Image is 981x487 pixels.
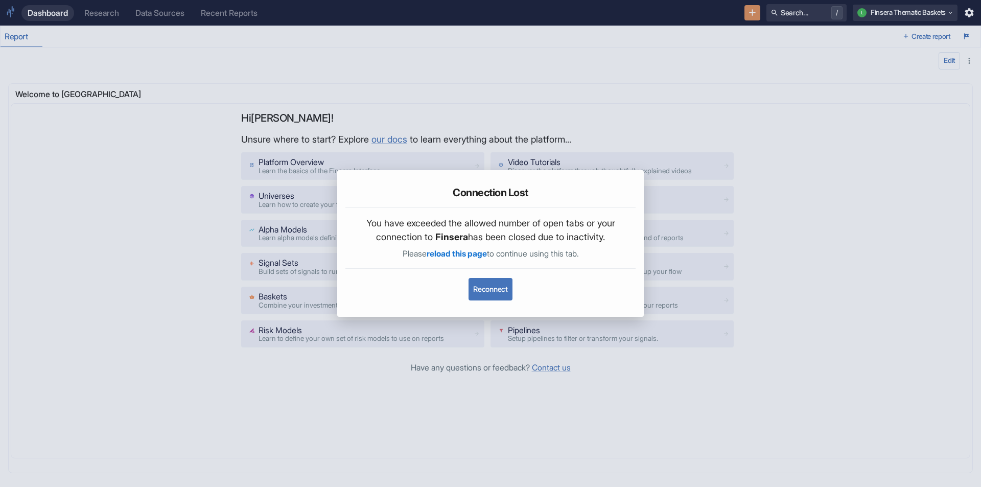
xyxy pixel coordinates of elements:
[453,187,528,199] h5: Connection Lost
[469,278,512,300] button: Reconnect
[354,216,627,244] p: You have exceeded the allowed number of open tabs or your connection to has been closed due to in...
[427,249,487,259] span: reload this page
[435,231,468,242] span: Finsera
[354,248,627,260] p: Please to continue using this tab.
